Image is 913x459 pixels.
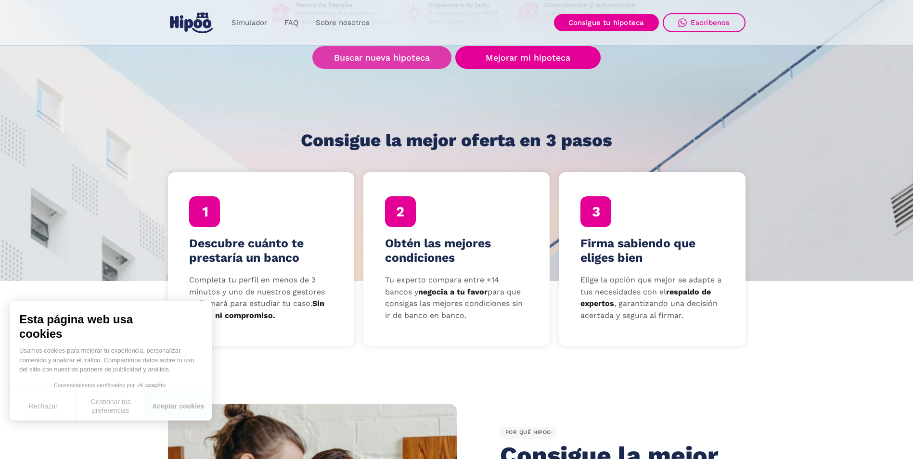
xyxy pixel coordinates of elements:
[418,287,488,296] strong: negocia a tu favor
[500,427,557,439] div: POR QUÉ HIPOO
[189,299,324,320] strong: Sin coste, ni compromiso.
[580,236,724,265] h4: Firma sabiendo que eliges bien
[301,131,612,150] h1: Consigue la mejor oferta en 3 pasos
[663,13,746,32] a: Escríbenos
[223,13,276,32] a: Simulador
[385,236,528,265] h4: Obtén las mejores condiciones
[455,46,600,69] a: Mejorar mi hipoteca
[385,274,528,322] p: Tu experto compara entre +14 bancos y para que consigas las mejores condiciones sin ir de banco e...
[189,274,333,322] p: Completa tu perfil en menos de 3 minutos y uno de nuestros gestores te llamará para estudiar tu c...
[307,13,378,32] a: Sobre nosotros
[276,13,307,32] a: FAQ
[554,14,659,31] a: Consigue tu hipoteca
[168,9,215,37] a: home
[691,18,730,27] div: Escríbenos
[312,46,451,69] a: Buscar nueva hipoteca
[580,274,724,322] p: Elige la opción que mejor se adapte a tus necesidades con el , garantizando una decisión acertada...
[189,236,333,265] h4: Descubre cuánto te prestaría un banco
